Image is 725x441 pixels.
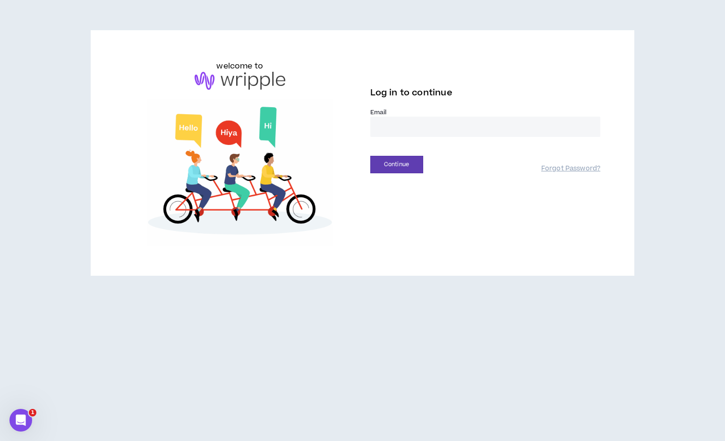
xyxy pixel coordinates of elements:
[370,156,423,173] button: Continue
[29,409,36,416] span: 1
[125,99,355,246] img: Welcome to Wripple
[216,60,263,72] h6: welcome to
[370,108,601,117] label: Email
[541,164,600,173] a: Forgot Password?
[195,72,285,90] img: logo-brand.png
[370,87,452,99] span: Log in to continue
[9,409,32,432] iframe: Intercom live chat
